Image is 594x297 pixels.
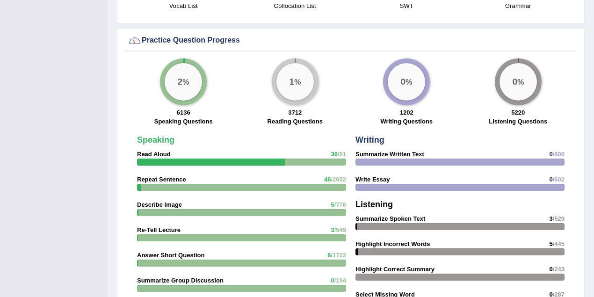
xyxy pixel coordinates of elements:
[331,226,334,233] span: 3
[276,63,314,101] div: %
[177,109,190,116] strong: 6136
[137,277,224,284] strong: Summarize Group Discussion
[165,63,202,101] div: %
[324,176,331,183] span: 46
[338,151,346,158] span: /51
[549,266,552,273] span: 0
[334,226,346,233] span: /549
[137,226,181,233] strong: Re-Tell Lecture
[268,117,323,126] label: Reading Questions
[355,266,435,273] strong: Highlight Correct Summary
[355,135,384,145] strong: Writing
[288,109,302,116] strong: 3712
[401,77,406,87] big: 0
[549,151,552,158] span: 0
[331,201,334,208] span: 5
[289,77,294,87] big: 1
[553,266,565,273] span: /243
[178,77,183,87] big: 2
[400,109,413,116] strong: 1202
[334,277,346,284] span: /194
[331,277,334,284] span: 0
[334,201,346,208] span: /776
[553,151,565,158] span: /600
[388,63,425,101] div: %
[355,151,424,158] strong: Summarize Written Text
[137,151,171,158] strong: Read Aloud
[137,201,182,208] strong: Describe Image
[511,109,525,116] strong: 5220
[132,1,235,11] h4: Vocab List
[467,1,570,11] h4: Grammar
[355,240,430,247] strong: Highlight Incorrect Words
[553,215,565,222] span: /529
[355,215,425,222] strong: Summarize Spoken Text
[128,34,574,48] div: Practice Question Progress
[355,176,390,183] strong: Write Essay
[331,252,346,259] span: /1722
[327,252,331,259] span: 6
[553,240,565,247] span: /445
[331,176,346,183] span: /2652
[137,176,186,183] strong: Repeat Sentence
[380,117,433,126] label: Writing Questions
[489,117,547,126] label: Listening Questions
[553,176,565,183] span: /602
[331,151,337,158] span: 36
[549,176,552,183] span: 0
[137,135,174,145] strong: Speaking
[137,252,204,259] strong: Answer Short Question
[154,117,213,126] label: Speaking Questions
[549,215,552,222] span: 3
[244,1,347,11] h4: Collocation List
[512,77,517,87] big: 0
[355,1,458,11] h4: SWT
[549,240,552,247] span: 5
[500,63,537,101] div: %
[355,200,393,209] strong: Listening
